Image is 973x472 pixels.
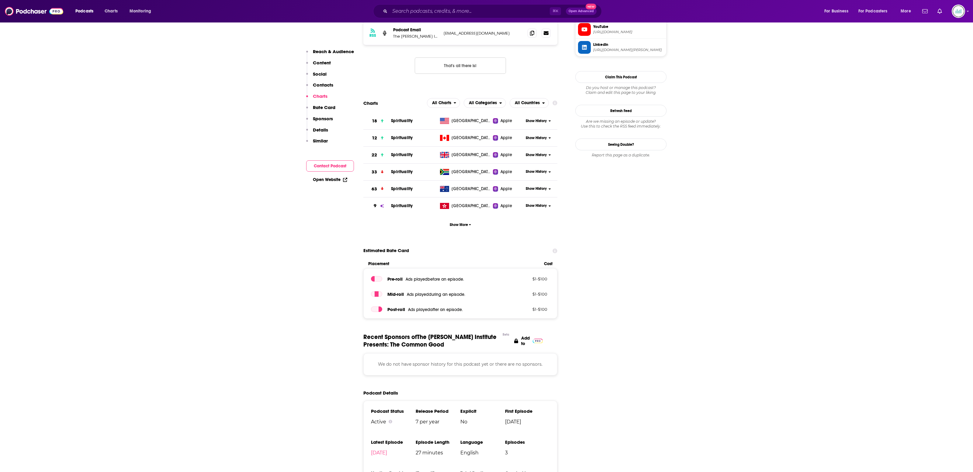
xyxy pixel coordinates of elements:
p: Rate Card [313,104,335,110]
div: Report this page as a duplicate. [575,153,667,158]
span: Hong Kong [452,203,491,209]
img: User Profile [952,5,965,18]
span: Show History [526,152,547,158]
a: Spirituality [391,169,413,174]
button: open menu [896,6,919,16]
a: 12 [363,130,391,146]
h3: Episodes [505,439,550,445]
a: Spirituality [391,118,413,123]
p: Sponsors [313,116,333,121]
button: Contacts [306,82,333,93]
span: Cost [544,261,552,266]
button: Details [306,127,328,138]
a: [GEOGRAPHIC_DATA] [438,186,493,192]
h3: 12 [372,135,377,142]
input: Search podcasts, credits, & more... [390,6,550,16]
button: Reach & Audience [306,49,354,60]
span: Charts [105,7,118,15]
div: Are we missing an episode or update? Use this to check the RSS feed immediately. [575,119,667,129]
span: More [901,7,911,15]
span: For Business [824,7,848,15]
a: Apple [493,203,524,209]
span: Pre -roll [387,276,403,282]
span: 3 [505,450,550,456]
a: Apple [493,135,524,141]
button: Contact Podcast [306,160,354,172]
button: open menu [854,6,896,16]
a: [GEOGRAPHIC_DATA] [438,118,493,124]
span: Show History [526,203,547,208]
button: Content [306,60,331,71]
span: South Africa [452,169,491,175]
h3: 18 [372,118,377,125]
span: Show History [526,118,547,124]
h3: Episode Length [416,439,460,445]
button: Nothing here. [415,57,506,74]
a: Apple [493,169,524,175]
span: Mid -roll [387,291,404,297]
button: open menu [427,98,460,108]
p: Contacts [313,82,333,88]
span: All Countries [515,101,540,105]
div: Active [371,419,416,425]
a: Spirituality [391,203,413,208]
span: Show More [450,223,471,227]
span: https://www.linkedin.com/company/the-garrison-institute/ [593,48,664,52]
button: Claim This Podcast [575,71,667,83]
a: Linkedin[URL][DOMAIN_NAME][PERSON_NAME] [578,41,664,54]
span: Post -roll [387,306,405,312]
button: Open AdvancedNew [566,8,597,15]
span: 27 minutes [416,450,460,456]
h3: RSS [369,33,376,38]
button: Show History [524,169,553,174]
a: [GEOGRAPHIC_DATA] [438,152,493,158]
button: open menu [464,98,506,108]
p: Similar [313,138,328,144]
p: The [PERSON_NAME] Institute [393,34,439,39]
button: Show History [524,152,553,158]
span: https://www.youtube.com/@GarrisonInstitute [593,30,664,34]
span: English [460,450,505,456]
span: Show History [526,135,547,141]
h3: 63 [372,186,377,193]
span: Canada [452,135,491,141]
span: YouTube [593,24,664,29]
button: Rate Card [306,104,335,116]
a: Spirituality [391,186,413,191]
button: Sponsors [306,116,333,127]
p: Social [313,71,327,77]
p: Reach & Audience [313,49,354,54]
p: We do not have sponsor history for this podcast yet or there are no sponsors. [371,361,550,368]
span: ⌘ K [550,7,561,15]
a: Charts [101,6,121,16]
p: Podcast Email [393,27,439,32]
img: Podchaser - Follow, Share and Rate Podcasts [5,5,63,17]
span: All Charts [432,101,451,105]
span: Apple [500,169,512,175]
a: [GEOGRAPHIC_DATA] [438,135,493,141]
a: 63 [363,181,391,197]
button: Show History [524,203,553,208]
span: Apple [500,135,512,141]
button: Show History [524,135,553,141]
button: Show History [524,186,553,191]
span: All Categories [469,101,497,105]
h2: Podcast Details [363,390,398,396]
a: Apple [493,186,524,192]
h2: Categories [464,98,506,108]
h2: Countries [510,98,549,108]
span: Do you host or manage this podcast? [575,85,667,90]
p: $ 1 - $ 100 [508,276,547,281]
div: Claim and edit this page to your liking. [575,85,667,95]
span: Logged in as podglomerate [952,5,965,18]
a: Spirituality [391,135,413,140]
span: Recent Sponsors of The [PERSON_NAME] Institute Presents: The Common Good [363,333,500,348]
p: Content [313,60,331,66]
span: Show History [526,169,547,174]
a: 18 [363,113,391,129]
